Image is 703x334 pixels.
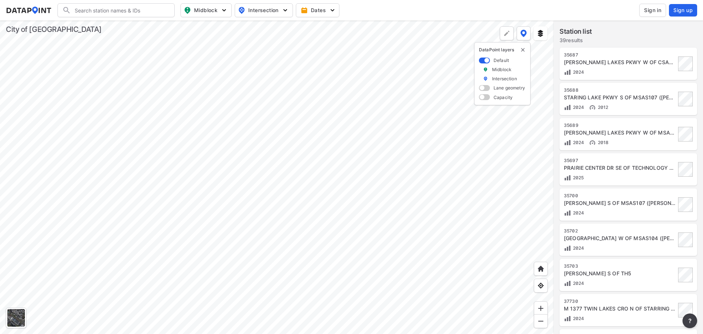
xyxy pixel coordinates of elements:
span: 2025 [571,175,584,180]
label: 39 results [559,37,592,44]
div: 35689 [564,122,676,128]
img: map_pin_mid.602f9df1.svg [183,6,192,15]
button: Intersection [235,3,293,17]
div: MITCHELL RD S OF TH5 [564,270,676,277]
a: Sign up [667,4,697,16]
img: Volume count [564,174,571,181]
div: PRAIRIE CENTER DR SE OF TECHNOLOGY DR [564,164,676,172]
img: Volume count [564,104,571,111]
div: Polygon tool [500,26,514,40]
img: calendar-gold.39a51dde.svg [301,7,308,14]
p: DataPoint layers [479,47,526,53]
button: Midblock [181,3,232,17]
img: ZvzfEJKXnyWIrJytrsY285QMwk63cM6Drc+sIAAAAASUVORK5CYII= [537,305,544,312]
div: M 1377 TWIN LAKES CRO N OF STARRING LAKE PKWY [564,305,676,312]
span: 2024 [571,210,584,216]
div: View my location [534,279,548,293]
img: dataPointLogo.9353c09d.svg [6,7,52,14]
button: External layers [533,26,547,40]
div: Toggle basemap [6,308,26,328]
span: ? [687,316,693,325]
label: Capacity [494,94,513,100]
span: 2012 [596,104,609,110]
div: 35700 [564,193,676,199]
img: Volume count [564,139,571,146]
div: ANDERSON LAKES PKWY W OF CSAH 61 (Flying Cloud Dr) [564,59,676,66]
img: layers.ee07997e.svg [537,30,544,37]
img: close-external-leyer.3061a1c7.svg [520,47,526,53]
img: 5YPKRKmlfpI5mqlR8AD95paCi+0kK1fRFDJSaMmawlwaeJcJwk9O2fotCW5ve9gAAAAASUVORK5CYII= [282,7,289,14]
img: Vehicle speed [589,104,596,111]
div: SCENIC HEIGHTS RD W OF MSAS104 (MITCHELL RD) [564,235,676,242]
span: Midblock [184,6,227,15]
span: Intersection [238,6,288,15]
label: Lane geometry [494,85,525,91]
label: Station list [559,26,592,37]
span: 2024 [571,245,584,251]
img: marker_Midblock.5ba75e30.svg [483,66,488,73]
img: 5YPKRKmlfpI5mqlR8AD95paCi+0kK1fRFDJSaMmawlwaeJcJwk9O2fotCW5ve9gAAAAASUVORK5CYII= [329,7,336,14]
img: Volume count [564,69,571,76]
div: Zoom out [534,314,548,328]
div: City of [GEOGRAPHIC_DATA] [6,24,102,34]
img: 5YPKRKmlfpI5mqlR8AD95paCi+0kK1fRFDJSaMmawlwaeJcJwk9O2fotCW5ve9gAAAAASUVORK5CYII= [220,7,228,14]
img: Volume count [564,209,571,217]
img: MAAAAAElFTkSuQmCC [537,318,544,325]
button: Dates [296,3,339,17]
span: Dates [302,7,335,14]
img: data-point-layers.37681fc9.svg [520,30,527,37]
img: Volume count [564,280,571,287]
span: 2024 [571,140,584,145]
div: MITCHELL RD S OF MSAS107 (ANDERSON LAKES PKWY) [564,199,676,207]
img: Volume count [564,245,571,252]
div: 35687 [564,52,676,58]
div: 37730 [564,298,676,304]
img: +Dz8AAAAASUVORK5CYII= [503,30,510,37]
div: 35697 [564,158,676,164]
div: 35688 [564,87,676,93]
label: Intersection [492,76,517,82]
a: Sign in [638,4,667,17]
div: Home [534,262,548,276]
span: 2024 [571,280,584,286]
label: Default [494,57,509,63]
img: marker_Intersection.6861001b.svg [483,76,488,82]
span: Sign up [673,7,693,14]
span: Sign in [644,7,661,14]
img: Vehicle speed [589,139,596,146]
div: 35702 [564,228,676,234]
button: delete [520,47,526,53]
img: +XpAUvaXAN7GudzAAAAAElFTkSuQmCC [537,265,544,272]
div: ANDERSON LAKES PKWY W OF MSAS116 (STARRING LAKES PKWY) [564,129,676,136]
label: Midblock [492,66,512,73]
img: Volume count [564,315,571,322]
input: Search [71,4,170,16]
span: 2018 [596,140,609,145]
div: STARING LAKE PKWY S OF MSAS107 (ANDERSON LAKES PKWY) [564,94,676,101]
button: Sign up [669,4,697,16]
button: more [682,313,697,328]
img: zeq5HYn9AnE9l6UmnFLPAAAAAElFTkSuQmCC [537,282,544,289]
div: Zoom in [534,301,548,315]
span: 2024 [571,104,584,110]
button: Sign in [639,4,666,17]
img: map_pin_int.54838e6b.svg [237,6,246,15]
span: 2024 [571,69,584,75]
div: 35703 [564,263,676,269]
span: 2024 [571,316,584,321]
button: DataPoint layers [517,26,531,40]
